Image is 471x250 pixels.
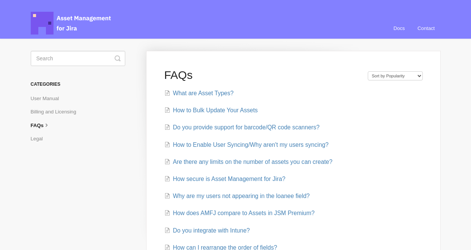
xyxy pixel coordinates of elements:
[173,124,320,131] span: Do you provide support for barcode/QR code scanners?
[173,176,285,182] span: How secure is Asset Management for Jira?
[173,90,233,96] span: What are Asset Types?
[31,106,82,118] a: Billing and Licensing
[164,210,315,216] a: How does AMFJ compare to Assets in JSM Premium?
[164,90,233,96] a: What are Asset Types?
[164,159,332,165] a: Are there any limits on the number of assets you can create?
[388,18,411,39] a: Docs
[173,159,332,165] span: Are there any limits on the number of assets you can create?
[164,124,320,131] a: Do you provide support for barcode/QR code scanners?
[412,18,440,39] a: Contact
[164,142,328,148] a: How to Enable User Syncing/Why aren't my users syncing?
[31,77,125,91] h3: Categories
[368,71,423,80] select: Page reloads on selection
[173,227,250,234] span: Do you integrate with Intune?
[164,176,285,182] a: How secure is Asset Management for Jira?
[164,227,250,234] a: Do you integrate with Intune?
[164,68,360,82] h1: FAQs
[164,193,310,199] a: Why are my users not appearing in the loanee field?
[173,107,258,113] span: How to Bulk Update Your Assets
[31,119,56,132] a: FAQs
[31,51,125,66] input: Search
[173,193,310,199] span: Why are my users not appearing in the loanee field?
[164,107,258,113] a: How to Bulk Update Your Assets
[31,133,49,145] a: Legal
[173,142,328,148] span: How to Enable User Syncing/Why aren't my users syncing?
[31,12,112,35] span: Asset Management for Jira Docs
[31,93,65,105] a: User Manual
[173,210,315,216] span: How does AMFJ compare to Assets in JSM Premium?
